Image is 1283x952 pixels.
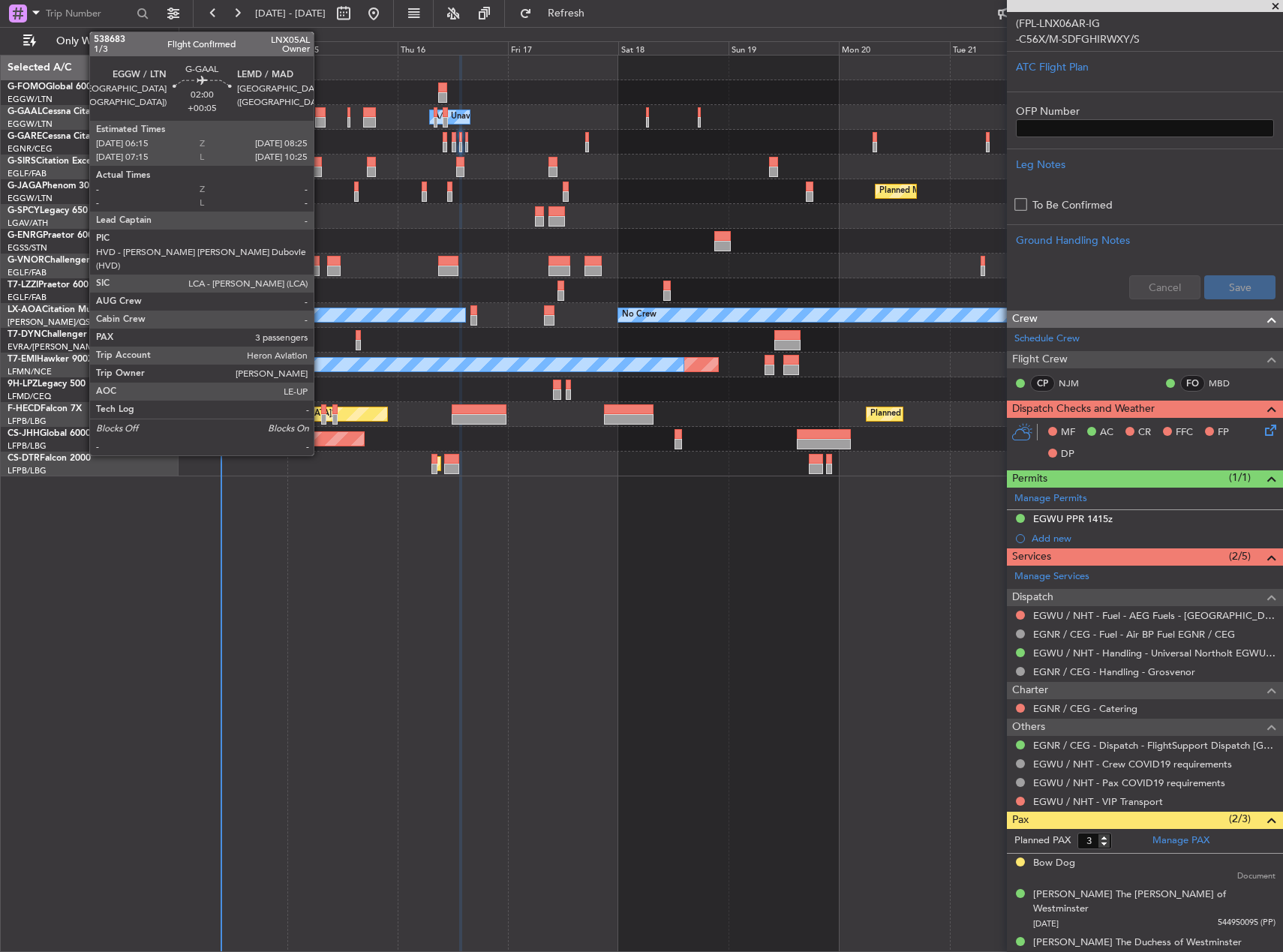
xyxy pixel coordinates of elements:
[8,119,53,130] a: EGGW/LTN
[1176,425,1193,440] span: FFC
[1229,811,1251,827] span: (2/3)
[8,143,53,155] a: EGNR/CEG
[1012,401,1155,418] span: Dispatch Checks and Weather
[17,29,163,53] button: Only With Activity
[1033,856,1075,871] div: Bow Dog
[1014,833,1071,848] label: Planned PAX
[255,7,326,20] span: [DATE] - [DATE]
[8,305,115,314] a: LX-AOACitation Mustang
[1012,351,1068,368] span: Flight Crew
[176,41,287,55] div: Tue 14
[1209,377,1242,390] a: MBD
[1012,548,1051,566] span: Services
[1012,682,1048,699] span: Charter
[112,304,248,326] div: No Crew Hamburg (Fuhlsbuttel Intl)
[1033,918,1059,929] span: [DATE]
[8,94,53,105] a: EGGW/LTN
[879,180,1116,203] div: Planned Maint [GEOGRAPHIC_DATA] ([GEOGRAPHIC_DATA])
[1012,589,1053,606] span: Dispatch
[236,106,261,128] div: Owner
[1012,311,1038,328] span: Crew
[8,231,43,240] span: G-ENRG
[8,380,86,389] a: 9H-LPZLegacy 500
[508,41,618,55] div: Fri 17
[8,231,93,240] a: G-ENRGPraetor 600
[729,41,839,55] div: Sun 19
[1033,739,1275,752] a: EGNR / CEG - Dispatch - FlightSupport Dispatch [GEOGRAPHIC_DATA]
[1180,375,1205,392] div: FO
[1032,532,1275,545] div: Add new
[1033,935,1242,950] div: [PERSON_NAME] The Duchess of Westminster
[1138,425,1151,440] span: CR
[8,182,95,191] a: G-JAGAPhenom 300
[8,440,47,452] a: LFPB/LBG
[8,292,47,303] a: EGLF/FAB
[8,380,38,389] span: 9H-LPZ
[8,157,36,166] span: G-SIRS
[1014,491,1087,506] a: Manage Permits
[1014,569,1089,584] a: Manage Services
[8,206,88,215] a: G-SPCYLegacy 650
[8,157,94,166] a: G-SIRSCitation Excel
[46,2,132,25] input: Trip Number
[8,206,40,215] span: G-SPCY
[1012,719,1045,736] span: Others
[1016,104,1274,119] label: OFP Number
[1033,609,1275,622] a: EGWU / NHT - Fuel - AEG Fuels - [GEOGRAPHIC_DATA] / [GEOGRAPHIC_DATA]
[8,355,99,364] a: T7-EMIHawker 900XP
[8,267,47,278] a: EGLF/FAB
[1033,795,1163,808] a: EGWU / NHT - VIP Transport
[1033,887,1275,917] div: [PERSON_NAME] The [PERSON_NAME] of Westminster
[1229,548,1251,564] span: (2/5)
[1032,197,1113,213] label: To Be Confirmed
[1061,425,1075,440] span: MF
[950,41,1060,55] div: Tue 21
[1016,16,1274,32] p: (FPL-LNX06AR-IG
[1030,375,1055,392] div: CP
[8,218,48,229] a: LGAV/ATH
[1033,628,1235,641] a: EGNR / CEG - Fuel - Air BP Fuel EGNR / CEG
[8,132,42,141] span: G-GARE
[1012,470,1047,488] span: Permits
[8,83,97,92] a: G-FOMOGlobal 6000
[8,305,42,314] span: LX-AOA
[8,107,42,116] span: G-GAAL
[1218,917,1275,929] span: 544950095 (PP)
[8,132,131,141] a: G-GARECessna Citation XLS+
[8,242,47,254] a: EGSS/STN
[1033,512,1113,525] div: EGWU PPR 1415z
[8,330,106,339] a: T7-DYNChallenger 604
[8,281,89,290] a: T7-LZZIPraetor 600
[8,454,40,463] span: CS-DTR
[622,304,657,326] div: No Crew
[8,366,52,377] a: LFMN/NCE
[1059,377,1092,390] a: NJM
[8,416,47,427] a: LFPB/LBG
[8,404,41,413] span: F-HECD
[512,2,602,26] button: Refresh
[618,41,729,55] div: Sat 18
[1033,702,1137,715] a: EGNR / CEG - Catering
[1014,332,1080,347] a: Schedule Crew
[8,256,44,265] span: G-VNOR
[8,429,40,438] span: CS-JHH
[1237,870,1275,883] span: Document
[8,429,91,438] a: CS-JHHGlobal 6000
[1016,157,1274,173] div: Leg Notes
[8,256,109,265] a: G-VNORChallenger 650
[1016,233,1274,248] div: Ground Handling Notes
[8,281,38,290] span: T7-LZZI
[1033,776,1225,789] a: EGWU / NHT - Pax COVID19 requirements
[8,168,47,179] a: EGLF/FAB
[8,83,46,92] span: G-FOMO
[1229,470,1251,485] span: (1/1)
[434,106,496,128] div: A/C Unavailable
[1033,758,1232,770] a: EGWU / NHT - Crew COVID19 requirements
[8,193,53,204] a: EGGW/LTN
[8,404,82,413] a: F-HECDFalcon 7X
[8,391,51,402] a: LFMD/CEQ
[8,330,41,339] span: T7-DYN
[287,41,398,55] div: Wed 15
[8,465,47,476] a: LFPB/LBG
[1033,647,1275,659] a: EGWU / NHT - Handling - Universal Northolt EGWU / NHT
